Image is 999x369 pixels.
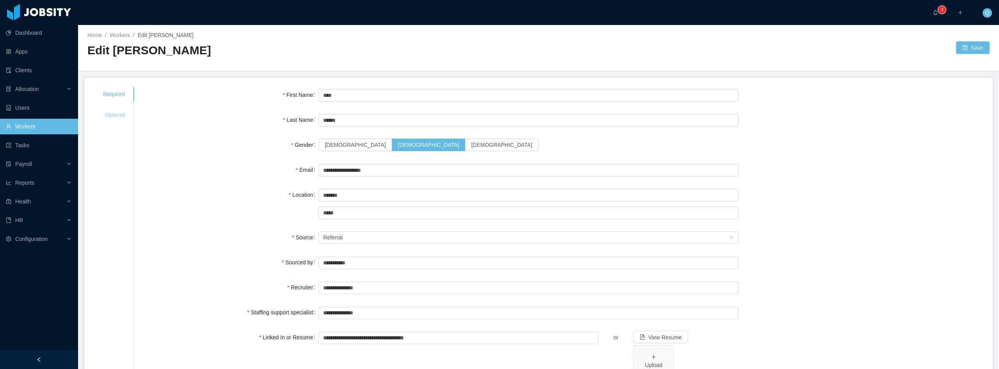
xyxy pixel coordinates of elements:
[15,217,23,223] span: HR
[6,137,72,153] a: icon: profileTasks
[318,114,738,127] input: Last Name
[292,234,318,241] label: Source
[938,6,946,14] sup: 3
[6,62,72,78] a: icon: auditClients
[247,309,319,316] label: Staffing support specialist
[956,41,990,54] button: icon: saveSave
[138,32,194,38] span: Edit [PERSON_NAME]
[15,180,34,186] span: Reports
[15,161,32,167] span: Payroll
[94,87,135,102] div: Required
[6,199,11,204] i: icon: medicine-box
[110,32,130,38] a: Workers
[318,164,738,176] input: Email
[633,331,688,343] a: icon: file-textView Resume
[283,117,318,123] label: Last Name
[651,354,656,360] i: icon: plus
[133,32,135,38] span: /
[94,108,135,122] div: Optional
[398,142,459,148] span: [DEMOGRAPHIC_DATA]
[287,284,318,291] label: Recruiter
[933,10,938,15] i: icon: bell
[15,198,31,205] span: Health
[985,8,990,18] span: Q
[296,167,318,173] label: Email
[6,119,72,134] a: icon: userWorkers
[259,334,319,340] label: Linked In or Resume
[291,142,318,148] label: Gender
[6,180,11,185] i: icon: line-chart
[6,161,11,167] i: icon: file-protect
[87,32,102,38] a: Home
[6,86,11,92] i: icon: solution
[471,142,532,148] span: [DEMOGRAPHIC_DATA]
[599,330,634,345] div: or
[325,142,386,148] span: [DEMOGRAPHIC_DATA]
[323,232,343,243] div: Referral
[958,10,963,15] i: icon: plus
[87,43,539,59] h2: Edit [PERSON_NAME]
[6,236,11,242] i: icon: setting
[289,192,318,198] label: Location
[941,6,944,14] p: 3
[6,25,72,41] a: icon: pie-chartDashboard
[318,89,738,102] input: First Name
[15,86,39,92] span: Allocation
[15,236,48,242] span: Configuration
[6,44,72,59] a: icon: appstoreApps
[283,92,318,98] label: First Name
[6,100,72,116] a: icon: robotUsers
[6,217,11,223] i: icon: book
[318,332,598,344] input: Linked In or Resume
[105,32,107,38] span: /
[282,259,318,266] label: Sourced by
